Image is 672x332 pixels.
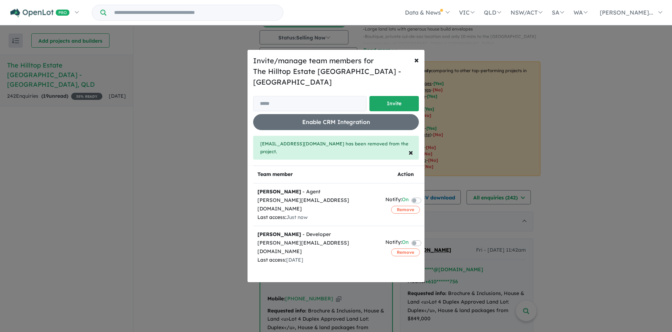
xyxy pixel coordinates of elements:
[381,166,430,183] th: Action
[391,206,420,214] button: Remove
[257,213,377,222] div: Last access:
[257,196,377,213] div: [PERSON_NAME][EMAIL_ADDRESS][DOMAIN_NAME]
[253,166,381,183] th: Team member
[286,257,303,263] span: [DATE]
[402,238,409,248] span: On
[257,188,301,195] strong: [PERSON_NAME]
[600,9,653,16] span: [PERSON_NAME]...
[369,96,419,111] button: Invite
[385,196,409,205] div: Notify:
[257,239,377,256] div: [PERSON_NAME][EMAIL_ADDRESS][DOMAIN_NAME]
[108,5,282,20] input: Try estate name, suburb, builder or developer
[409,147,413,157] span: ×
[257,230,377,239] div: - Developer
[257,188,377,196] div: - Agent
[257,256,377,264] div: Last access:
[402,196,409,205] span: On
[253,114,419,130] button: Enable CRM Integration
[253,136,419,160] div: [EMAIL_ADDRESS][DOMAIN_NAME] has been removed from the project.
[253,55,419,87] h5: Invite/manage team members for The Hilltop Estate [GEOGRAPHIC_DATA] - [GEOGRAPHIC_DATA]
[385,238,409,248] div: Notify:
[403,142,419,162] button: Close
[10,9,70,17] img: Openlot PRO Logo White
[286,214,308,220] span: Just now
[414,54,419,65] span: ×
[391,248,420,256] button: Remove
[257,231,301,237] strong: [PERSON_NAME]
